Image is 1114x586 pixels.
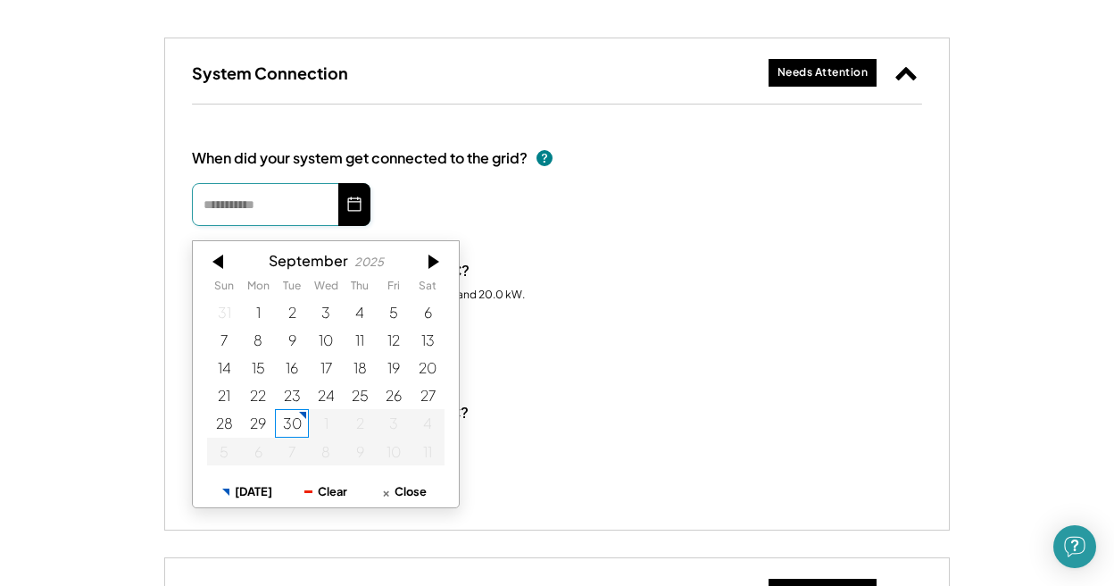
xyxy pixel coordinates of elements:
[192,149,528,168] div: When did your system get connected to the grid?
[241,326,275,354] div: 9/08/2025
[309,355,343,382] div: 9/17/2025
[275,438,309,465] div: 10/07/2025
[269,252,348,269] div: September
[275,280,309,298] th: Tuesday
[207,280,241,298] th: Sunday
[275,326,309,354] div: 9/09/2025
[377,280,411,298] th: Friday
[207,298,241,326] div: 8/31/2025
[241,298,275,326] div: 9/01/2025
[309,298,343,326] div: 9/03/2025
[207,382,241,410] div: 9/21/2025
[343,438,377,465] div: 10/09/2025
[309,438,343,465] div: 10/08/2025
[377,410,411,438] div: 10/03/2025
[275,355,309,382] div: 9/16/2025
[343,410,377,438] div: 10/02/2025
[377,438,411,465] div: 10/10/2025
[411,280,445,298] th: Saturday
[343,382,377,410] div: 9/25/2025
[343,355,377,382] div: 9/18/2025
[343,326,377,354] div: 9/11/2025
[411,326,445,354] div: 9/13/2025
[309,382,343,410] div: 9/24/2025
[241,355,275,382] div: 9/15/2025
[275,298,309,326] div: 9/02/2025
[411,382,445,410] div: 9/27/2025
[207,410,241,438] div: 9/28/2025
[275,382,309,410] div: 9/23/2025
[365,476,444,507] button: Close
[309,280,343,298] th: Wednesday
[411,355,445,382] div: 9/20/2025
[241,280,275,298] th: Monday
[309,410,343,438] div: 10/01/2025
[241,410,275,438] div: 9/29/2025
[777,65,869,80] div: Needs Attention
[192,63,348,83] h3: System Connection
[241,382,275,410] div: 9/22/2025
[377,326,411,354] div: 9/12/2025
[377,382,411,410] div: 9/26/2025
[208,476,287,507] button: [DATE]
[343,280,377,298] th: Thursday
[309,326,343,354] div: 9/10/2025
[377,298,411,326] div: 9/05/2025
[207,355,241,382] div: 9/14/2025
[1053,525,1096,568] div: Open Intercom Messenger
[377,355,411,382] div: 9/19/2025
[241,438,275,465] div: 10/06/2025
[411,438,445,465] div: 10/11/2025
[411,410,445,438] div: 10/04/2025
[411,298,445,326] div: 9/06/2025
[354,255,384,269] div: 2025
[207,326,241,354] div: 9/07/2025
[287,476,365,507] button: Clear
[343,298,377,326] div: 9/04/2025
[207,438,241,465] div: 10/05/2025
[275,410,309,438] div: 9/30/2025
